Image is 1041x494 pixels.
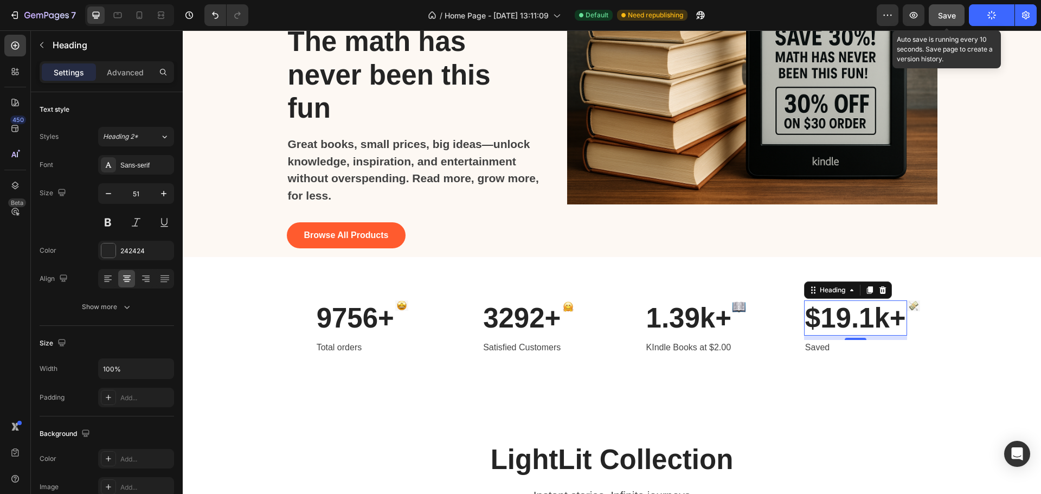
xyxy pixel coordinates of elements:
div: Browse All Products [121,198,206,211]
span: Home Page - [DATE] 13:11:09 [445,10,549,21]
h2: Rich Text Editor. Editing area: main [299,270,379,305]
p: Instant stories. Infinite journeys [105,457,754,474]
div: Beta [8,198,26,207]
div: Show more [82,301,132,312]
img: Alt Image [213,270,226,280]
div: Text style [40,105,69,114]
p: Advanced [107,67,144,78]
p: 7 [71,9,76,22]
span: Save [938,11,956,20]
button: Heading 2* [98,127,174,146]
div: Add... [120,483,171,492]
div: Color [40,246,56,255]
p: Heading [53,39,170,52]
p: 9756+ [134,271,211,304]
div: Image [40,482,59,492]
div: Styles [40,132,59,142]
div: Undo/Redo [204,4,248,26]
p: 1.39k+ [464,271,549,304]
p: Total orders [134,311,211,324]
button: Show more [40,297,174,317]
div: Width [40,364,57,374]
div: 242424 [120,246,171,256]
span: Default [586,10,608,20]
div: 450 [10,116,26,124]
p: KIndle Books at $2.00 [464,311,549,324]
h2: Rich Text Editor. Editing area: main [133,270,213,305]
div: Background [40,427,92,441]
div: Sans-serif [120,161,171,170]
div: Add... [120,454,171,464]
img: Alt Image [379,270,392,283]
h2: Rich Text Editor. Editing area: main [462,270,550,305]
span: Heading 2* [103,132,138,142]
div: Add... [120,393,171,403]
span: / [440,10,442,21]
p: 3292+ [300,271,378,304]
div: Heading [635,255,665,265]
p: $19.1k+ [622,271,723,304]
p: Satisfied Customers [300,311,378,324]
span: Need republishing [628,10,683,20]
img: Alt Image [550,270,563,283]
h2: LightLit Collection [104,412,755,447]
button: Save [929,4,965,26]
div: Align [40,272,70,286]
div: Size [40,336,68,351]
div: Color [40,454,56,464]
p: Settings [54,67,84,78]
div: Open Intercom Messenger [1004,441,1030,467]
strong: Great books, small prices, big ideas—unlock knowledge, inspiration, and entertainment without ove... [105,107,356,171]
h2: Rich Text Editor. Editing area: main [621,270,724,305]
button: 7 [4,4,81,26]
a: Browse All Products [104,192,223,218]
input: Auto [99,359,173,378]
iframe: Design area [183,30,1041,494]
p: Saved [622,311,723,324]
div: Padding [40,393,65,402]
div: Font [40,160,53,170]
div: Size [40,186,68,201]
img: Alt Image [724,270,737,281]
